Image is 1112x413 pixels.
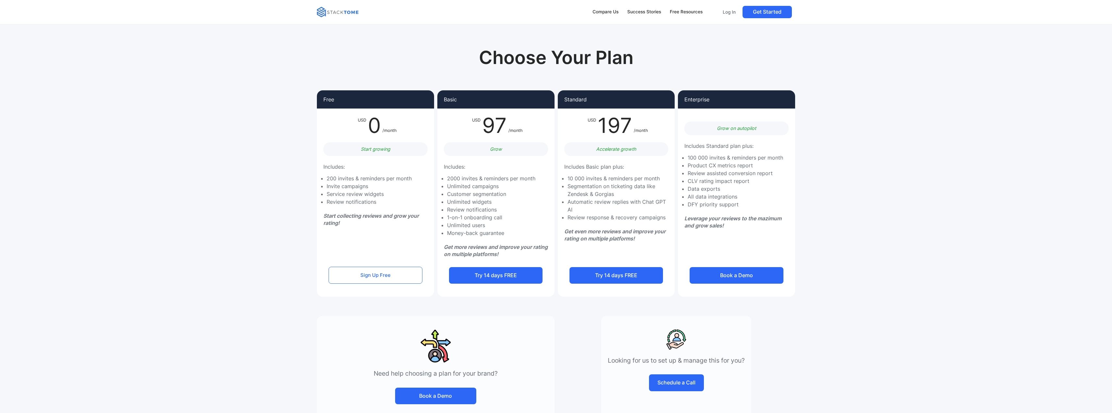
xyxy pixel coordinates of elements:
[327,174,412,182] li: 200 invites & reminders per month
[684,97,709,102] p: Enterprise
[690,267,783,284] a: Book a Demo
[568,182,672,198] li: Segmentation on ticketing data like Zendesk & Gorgias
[634,115,648,136] div: /month
[358,115,366,136] div: USD
[481,115,508,136] div: 97
[447,190,535,198] li: Customer segmentation
[327,182,412,190] li: Invite campaigns
[568,198,672,213] li: Automatic review replies with Chat GPT AI
[323,369,548,378] p: Need help choosing a plan for your brand?
[684,142,754,150] p: Includes Standard plan plus:
[718,6,740,18] a: Log In
[490,146,502,152] em: Grow
[624,5,664,19] a: Success Stories
[447,174,535,182] li: 2000 invites & reminders per month
[323,97,334,102] p: Free
[329,267,422,284] a: Sign Up Free
[627,8,661,16] div: Success Stories
[447,198,535,206] li: Unlimited widgets
[569,267,663,284] a: Try 14 days FREE
[723,9,736,15] p: Log In
[588,115,596,136] div: USD
[447,206,535,213] li: Review notifications
[684,215,781,229] em: Leverage your reviews to the mazimum and grow sales!
[444,97,457,102] p: Basic
[717,125,756,131] em: Grow on autopilot
[590,5,622,19] a: Compare Us
[670,8,703,16] div: Free Resources
[593,8,618,16] div: Compare Us
[564,228,666,242] em: Get even more reviews and improve your rating on multiple platforms!
[327,198,412,206] li: Review notifications
[596,146,636,152] em: Accelerate growth
[472,115,481,136] div: USD
[564,162,624,171] p: Includes Basic plan plus:
[596,115,634,136] div: 197
[323,213,419,226] em: Start collecting reviews and grow your rating!
[688,177,783,185] li: CLV rating impact report
[447,221,535,229] li: Unlimited users
[327,190,412,198] li: Service review widgets
[361,146,390,152] em: Start growing
[449,267,543,284] a: Try 14 days FREE
[688,200,783,208] li: DFY priority support
[608,356,745,365] p: Looking for us to set up & manage this for you?
[743,6,792,18] a: Get Started
[444,162,465,171] p: Includes:
[568,174,672,182] li: 10 000 invites & reminders per month
[447,182,535,190] li: Unlimited campaigns
[667,5,706,19] a: Free Resources
[447,229,535,237] li: Money-back guarantee
[323,162,345,171] p: Includes:
[688,154,783,161] li: 100 000 invites & reminders per month
[508,115,523,136] div: /month
[395,388,476,404] a: Book a Demo
[444,244,548,257] em: Get more reviews and improve your rating on multiple platforms!
[688,185,783,193] li: Data exports
[382,115,397,136] div: /month
[466,47,646,69] h1: Choose Your Plan
[568,213,672,221] li: Review response & recovery campaigns
[366,115,382,136] div: 0
[688,161,783,169] li: Product CX metrics report
[688,193,783,200] li: All data integrations
[564,97,587,102] p: Standard
[688,169,783,177] li: Review assisted conversion report
[447,213,535,221] li: 1-on-1 onboarding call
[649,374,704,391] a: Schedule a Call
